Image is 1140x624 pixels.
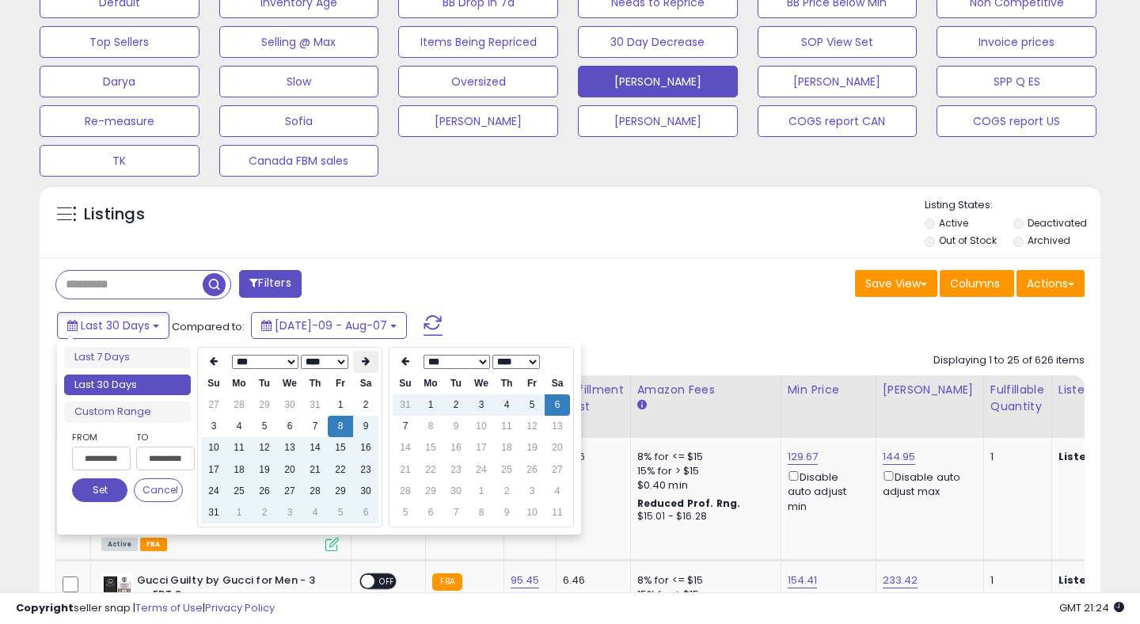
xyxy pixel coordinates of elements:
td: 3 [201,416,226,437]
div: Displaying 1 to 25 of 626 items [933,353,1085,368]
button: SOP View Set [758,26,918,58]
button: Columns [940,270,1014,297]
label: Deactivated [1028,216,1087,230]
button: COGS report US [937,105,1096,137]
th: Tu [443,373,469,394]
td: 31 [302,394,328,416]
button: Selling @ Max [219,26,379,58]
td: 30 [277,394,302,416]
h5: Listings [84,204,145,226]
span: OFF [374,574,400,588]
td: 21 [302,459,328,481]
li: Custom Range [64,401,191,423]
td: 28 [393,481,418,502]
button: Oversized [398,66,558,97]
button: Re-measure [40,105,199,137]
td: 16 [353,437,378,458]
span: FBA [140,538,167,551]
button: Filters [239,270,301,298]
td: 18 [494,437,519,458]
li: Last 7 Days [64,347,191,368]
a: 233.42 [883,573,918,588]
div: 8% for <= $15 [637,450,769,464]
div: 8% for <= $15 [637,573,769,588]
label: From [72,429,127,445]
div: 6.46 [563,573,618,588]
td: 30 [443,481,469,502]
td: 7 [393,416,418,437]
button: Slow [219,66,379,97]
th: Tu [252,373,277,394]
td: 12 [519,416,545,437]
td: 19 [252,459,277,481]
td: 4 [226,416,252,437]
td: 29 [328,481,353,502]
td: 8 [328,416,353,437]
td: 30 [353,481,378,502]
span: [DATE]-09 - Aug-07 [275,318,387,333]
td: 27 [201,394,226,416]
td: 13 [277,437,302,458]
td: 1 [469,481,494,502]
td: 20 [545,437,570,458]
span: Compared to: [172,319,245,334]
td: 21 [393,459,418,481]
small: FBA [432,573,462,591]
div: 15% for > $15 [637,464,769,478]
td: 14 [302,437,328,458]
b: Listed Price: [1058,449,1130,464]
td: 9 [443,416,469,437]
td: 11 [226,437,252,458]
td: 31 [393,394,418,416]
div: ASIN: [101,450,339,550]
button: [PERSON_NAME] [398,105,558,137]
button: TK [40,145,199,177]
td: 6 [418,502,443,523]
td: 7 [443,502,469,523]
div: 1 [990,450,1039,464]
strong: Copyright [16,600,74,615]
label: Archived [1028,234,1070,247]
td: 4 [494,394,519,416]
th: Su [201,373,226,394]
td: 20 [277,459,302,481]
span: Columns [950,276,1000,291]
td: 28 [302,481,328,502]
button: Save View [855,270,937,297]
th: Fr [328,373,353,394]
a: 95.45 [511,573,540,588]
td: 11 [494,416,519,437]
td: 26 [252,481,277,502]
td: 5 [393,502,418,523]
button: [PERSON_NAME] [758,66,918,97]
td: 5 [252,416,277,437]
th: Sa [353,373,378,394]
div: 6.46 [563,450,618,464]
td: 14 [393,437,418,458]
td: 29 [418,481,443,502]
div: $0.40 min [637,478,769,493]
div: [PERSON_NAME] [883,382,977,398]
button: Darya [40,66,199,97]
td: 25 [494,459,519,481]
button: 30 Day Decrease [578,26,738,58]
span: 2025-09-7 21:24 GMT [1059,600,1124,615]
td: 8 [418,416,443,437]
td: 15 [328,437,353,458]
td: 27 [545,459,570,481]
div: Disable auto adjust min [788,468,864,514]
td: 6 [277,416,302,437]
td: 24 [201,481,226,502]
td: 2 [443,394,469,416]
div: $15.01 - $16.28 [637,510,769,523]
td: 2 [252,502,277,523]
div: Disable auto adjust max [883,468,971,499]
th: We [469,373,494,394]
td: 10 [201,437,226,458]
small: Amazon Fees. [637,398,647,413]
td: 6 [545,394,570,416]
td: 17 [469,437,494,458]
button: Items Being Repriced [398,26,558,58]
button: [PERSON_NAME] [578,105,738,137]
td: 29 [252,394,277,416]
